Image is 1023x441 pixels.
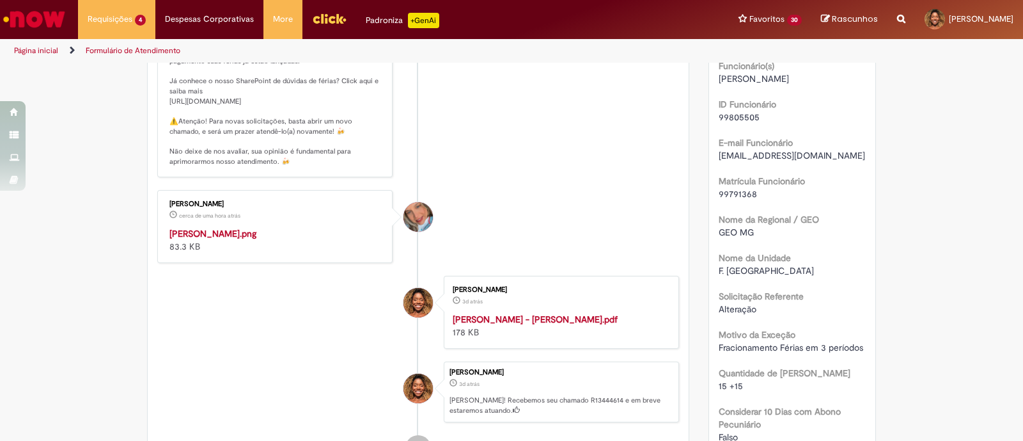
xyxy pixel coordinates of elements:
[449,369,672,376] div: [PERSON_NAME]
[719,252,791,264] b: Nome da Unidade
[453,313,666,339] div: 178 KB
[832,13,878,25] span: Rascunhos
[719,303,756,315] span: Alteração
[719,380,743,392] span: 15 +15
[403,374,433,403] div: Paula Carolina Ferreira Soares
[719,175,805,187] b: Matrícula Funcionário
[165,13,254,26] span: Despesas Corporativas
[1,6,67,32] img: ServiceNow
[169,200,382,208] div: [PERSON_NAME]
[719,150,865,161] span: [EMAIL_ADDRESS][DOMAIN_NAME]
[88,13,132,26] span: Requisições
[157,362,679,423] li: Paula Carolina Ferreira Soares
[462,298,483,305] span: 3d atrás
[169,228,256,239] a: [PERSON_NAME].png
[719,60,774,72] b: Funcionário(s)
[86,45,180,56] a: Formulário de Atendimento
[273,13,293,26] span: More
[719,406,841,430] b: Considerar 10 Dias com Abono Pecuniário
[719,188,757,200] span: 99791368
[719,73,789,84] span: [PERSON_NAME]
[719,111,760,123] span: 99805505
[719,214,819,225] b: Nome da Regional / GEO
[449,396,672,415] p: [PERSON_NAME]! Recebemos seu chamado R13444614 e em breve estaremos atuando.
[719,99,776,110] b: ID Funcionário
[719,265,814,277] span: F. [GEOGRAPHIC_DATA]
[949,13,1013,24] span: [PERSON_NAME]
[179,212,240,220] time: 28/08/2025 08:52:40
[821,13,878,26] a: Rascunhos
[403,288,433,317] div: Paula Carolina Ferreira Soares
[453,314,618,325] a: [PERSON_NAME] - [PERSON_NAME].pdf
[366,13,439,28] div: Padroniza
[459,380,480,388] time: 25/08/2025 14:32:07
[719,329,795,341] b: Motivo da Exceção
[719,342,863,353] span: Fracionamento Férias em 3 períodos
[749,13,785,26] span: Favoritos
[459,380,480,388] span: 3d atrás
[135,15,146,26] span: 4
[179,212,240,220] span: cerca de uma hora atrás
[14,45,58,56] a: Página inicial
[408,13,439,28] p: +GenAi
[453,286,666,294] div: [PERSON_NAME]
[787,15,802,26] span: 30
[719,137,793,148] b: E-mail Funcionário
[719,227,754,238] span: GEO MG
[169,227,382,253] div: 83.3 KB
[312,9,347,28] img: click_logo_yellow_360x200.png
[403,202,433,232] div: Jacqueline Andrade Galani
[719,367,850,379] b: Quantidade de [PERSON_NAME]
[719,291,804,302] b: Solicitação Referente
[10,39,673,63] ul: Trilhas de página
[462,298,483,305] time: 25/08/2025 14:30:23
